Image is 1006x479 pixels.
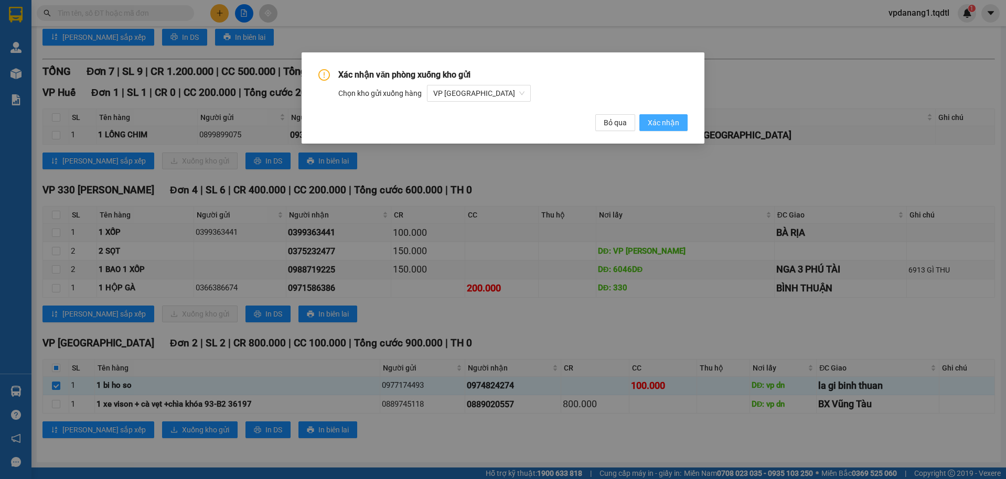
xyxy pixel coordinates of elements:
[639,114,688,131] button: Xác nhận
[318,69,330,81] span: exclamation-circle
[604,117,627,128] span: Bỏ qua
[338,70,470,80] span: Xác nhận văn phòng xuống kho gửi
[595,114,635,131] button: Bỏ qua
[338,85,687,102] div: Chọn kho gửi xuống hàng
[648,117,679,128] span: Xác nhận
[433,85,525,101] span: VP Đà Nẵng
